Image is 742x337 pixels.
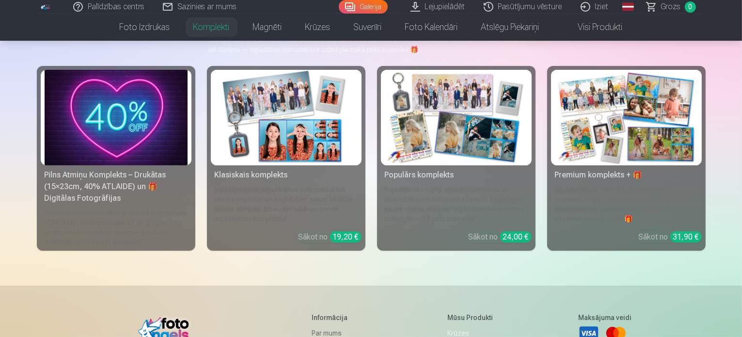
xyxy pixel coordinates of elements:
[639,231,702,243] div: Sākot no
[381,169,532,181] div: Populārs komplekts
[551,14,634,41] a: Visi produkti
[45,70,188,165] img: Pilns Atmiņu Komplekts – Drukātas (15×23cm, 40% ATLAIDE) un 🎁 Digitālas Fotogrāfijas
[108,14,182,41] a: Foto izdrukas
[547,66,706,251] a: Premium komplekts + 🎁 Premium komplekts + 🎁Šis komplekts ietver daudz interesantu fotopreču, un k...
[41,4,51,10] img: /fa1
[241,14,294,41] a: Magnēti
[215,70,358,165] img: Klasiskais komplekts
[685,1,696,13] span: 0
[182,14,241,41] a: Komplekti
[41,169,191,204] div: Pilns Atmiņu Komplekts – Drukātas (15×23cm, 40% ATLAIDE) un 🎁 Digitālas Fotogrāfijas
[207,66,365,251] a: Klasiskais komplektsKlasiskais komplektsIegūstiet visus populārākos foto produktus vienā komplekt...
[578,313,631,322] h5: Maksājuma veidi
[670,231,702,242] div: 31,90 €
[470,14,551,41] a: Atslēgu piekariņi
[385,70,528,165] img: Populārs komplekts
[381,185,532,224] div: Iegādājieties rūpīgi atlasītu komplektu ar iecienītākajiem fotoproduktiem un saglabājiet savas sk...
[661,1,681,13] span: Grozs
[551,185,702,224] div: Šis komplekts ietver daudz interesantu fotopreču, un kā īpašu dāvanu jūs saņemsiet visas galerija...
[447,313,498,322] h5: Mūsu produkti
[312,313,368,322] h5: Informācija
[500,231,532,242] div: 24,00 €
[342,14,394,41] a: Suvenīri
[394,14,470,41] a: Foto kalendāri
[211,169,362,181] div: Klasiskais komplekts
[469,231,532,243] div: Sākot no
[211,185,362,224] div: Iegūstiet visus populārākos foto produktus vienā komplektā un saglabājiet savas labākās skolas at...
[37,66,195,251] a: Pilns Atmiņu Komplekts – Drukātas (15×23cm, 40% ATLAIDE) un 🎁 Digitālas Fotogrāfijas Pilns Atmiņu...
[555,70,698,165] img: Premium komplekts + 🎁
[330,231,362,242] div: 19,20 €
[299,231,362,243] div: Sākot no
[551,169,702,181] div: Premium komplekts + 🎁
[294,14,342,41] a: Krūzes
[377,66,536,251] a: Populārs komplektsPopulārs komplektsIegādājieties rūpīgi atlasītu komplektu ar iecienītākajiem fo...
[41,208,191,247] div: Saņem visas individuālās drukātās fotogrāfijas (15×23 cm) no fotosesijas, kā arī grupas foto un d...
